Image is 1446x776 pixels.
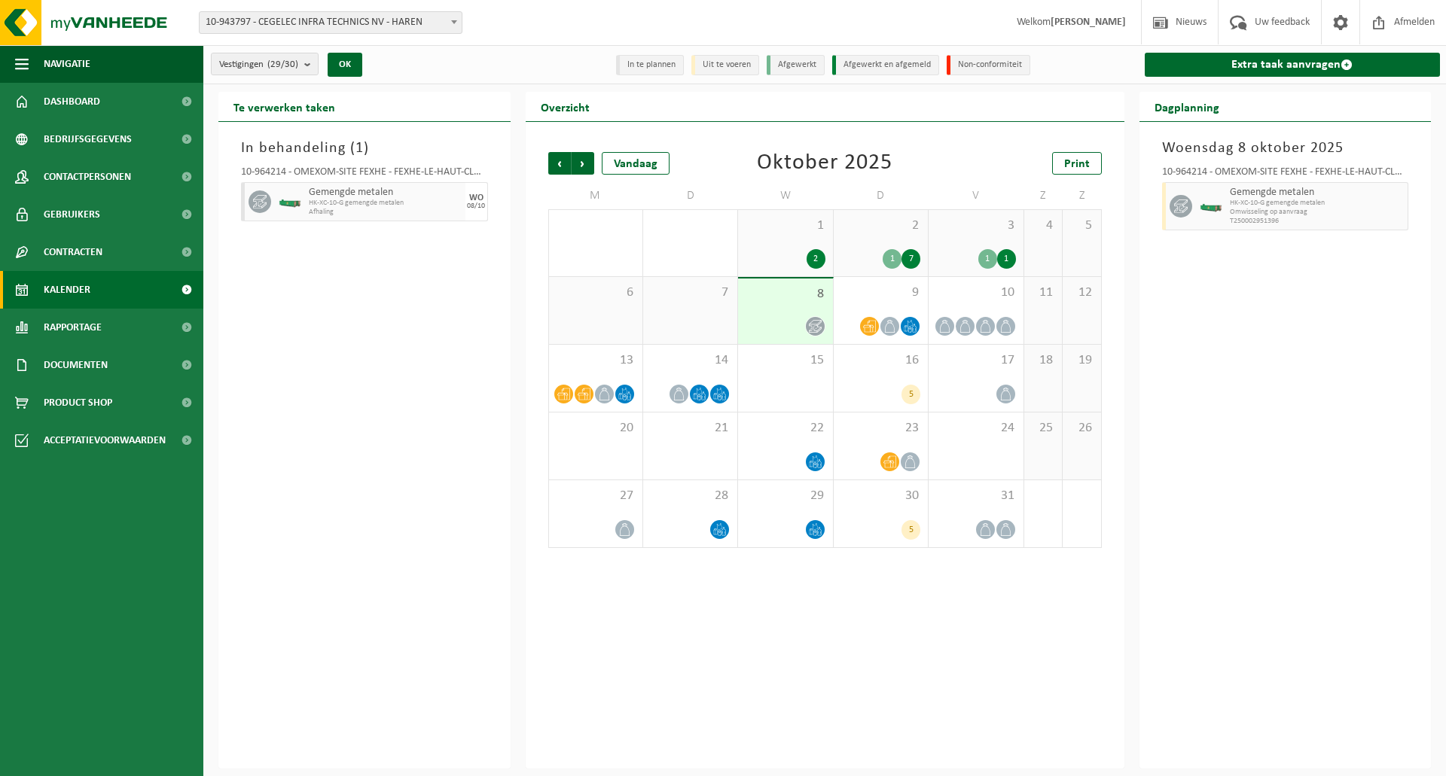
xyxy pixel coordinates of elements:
span: 20 [557,420,635,437]
span: Rapportage [44,309,102,346]
span: Navigatie [44,45,90,83]
span: Volgende [572,152,594,175]
span: Vorige [548,152,571,175]
li: Uit te voeren [691,55,759,75]
div: 1 [978,249,997,269]
span: 9 [841,285,920,301]
button: OK [328,53,362,77]
div: 1 [997,249,1016,269]
span: Bedrijfsgegevens [44,120,132,158]
span: Kalender [44,271,90,309]
div: 5 [901,520,920,540]
span: 22 [746,420,825,437]
span: 4 [1032,218,1054,234]
span: 23 [841,420,920,437]
td: Z [1024,182,1063,209]
a: Print [1052,152,1102,175]
span: 10 [936,285,1015,301]
span: Product Shop [44,384,112,421]
td: D [643,182,738,209]
div: Vandaag [602,152,670,175]
span: T250002951396 [1230,217,1405,226]
div: 10-964214 - OMEXOM-SITE FEXHE - FEXHE-LE-HAUT-CLOCHER [1162,167,1409,182]
span: 26 [1070,420,1093,437]
span: 6 [557,285,635,301]
span: 28 [651,488,730,504]
a: Extra taak aanvragen [1145,53,1441,77]
td: D [834,182,929,209]
span: 14 [651,352,730,369]
div: 1 [883,249,901,269]
li: In te plannen [616,55,684,75]
span: 1 [746,218,825,234]
td: V [929,182,1023,209]
span: 11 [1032,285,1054,301]
div: 7 [901,249,920,269]
span: 8 [746,286,825,303]
span: 27 [557,488,635,504]
span: Gemengde metalen [309,187,462,199]
span: 25 [1032,420,1054,437]
button: Vestigingen(29/30) [211,53,319,75]
h2: Overzicht [526,92,605,121]
li: Afgewerkt [767,55,825,75]
span: HK-XC-10-G gemengde metalen [1230,199,1405,208]
span: Omwisseling op aanvraag [1230,208,1405,217]
span: Vestigingen [219,53,298,76]
img: HK-XC-10-GN-00 [279,196,301,208]
div: 2 [807,249,825,269]
span: 2 [841,218,920,234]
span: 30 [841,488,920,504]
span: Dashboard [44,83,100,120]
span: Gebruikers [44,196,100,233]
li: Non-conformiteit [947,55,1030,75]
span: Print [1064,158,1090,170]
div: 5 [901,385,920,404]
span: 10-943797 - CEGELEC INFRA TECHNICS NV - HAREN [199,11,462,34]
li: Afgewerkt en afgemeld [832,55,939,75]
span: 1 [355,141,364,156]
span: Contracten [44,233,102,271]
span: 19 [1070,352,1093,369]
count: (29/30) [267,59,298,69]
h3: Woensdag 8 oktober 2025 [1162,137,1409,160]
td: Z [1063,182,1101,209]
span: 29 [746,488,825,504]
span: Contactpersonen [44,158,131,196]
td: W [738,182,833,209]
span: 5 [1070,218,1093,234]
span: 12 [1070,285,1093,301]
h3: In behandeling ( ) [241,137,488,160]
span: 17 [936,352,1015,369]
div: 10-964214 - OMEXOM-SITE FEXHE - FEXHE-LE-HAUT-CLOCHER [241,167,488,182]
span: Acceptatievoorwaarden [44,421,166,459]
span: 3 [936,218,1015,234]
span: 31 [936,488,1015,504]
span: Documenten [44,346,108,384]
span: Gemengde metalen [1230,187,1405,199]
span: 13 [557,352,635,369]
span: 15 [746,352,825,369]
span: 24 [936,420,1015,437]
span: 21 [651,420,730,437]
span: Afhaling [309,208,462,217]
img: HK-XC-10-GN-00 [1200,201,1222,212]
td: M [548,182,643,209]
span: HK-XC-10-G gemengde metalen [309,199,462,208]
span: 18 [1032,352,1054,369]
span: 7 [651,285,730,301]
h2: Dagplanning [1139,92,1234,121]
span: 10-943797 - CEGELEC INFRA TECHNICS NV - HAREN [200,12,462,33]
div: 08/10 [467,202,485,210]
h2: Te verwerken taken [218,92,350,121]
div: WO [469,193,484,202]
div: Oktober 2025 [757,152,892,175]
strong: [PERSON_NAME] [1051,17,1126,28]
span: 16 [841,352,920,369]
